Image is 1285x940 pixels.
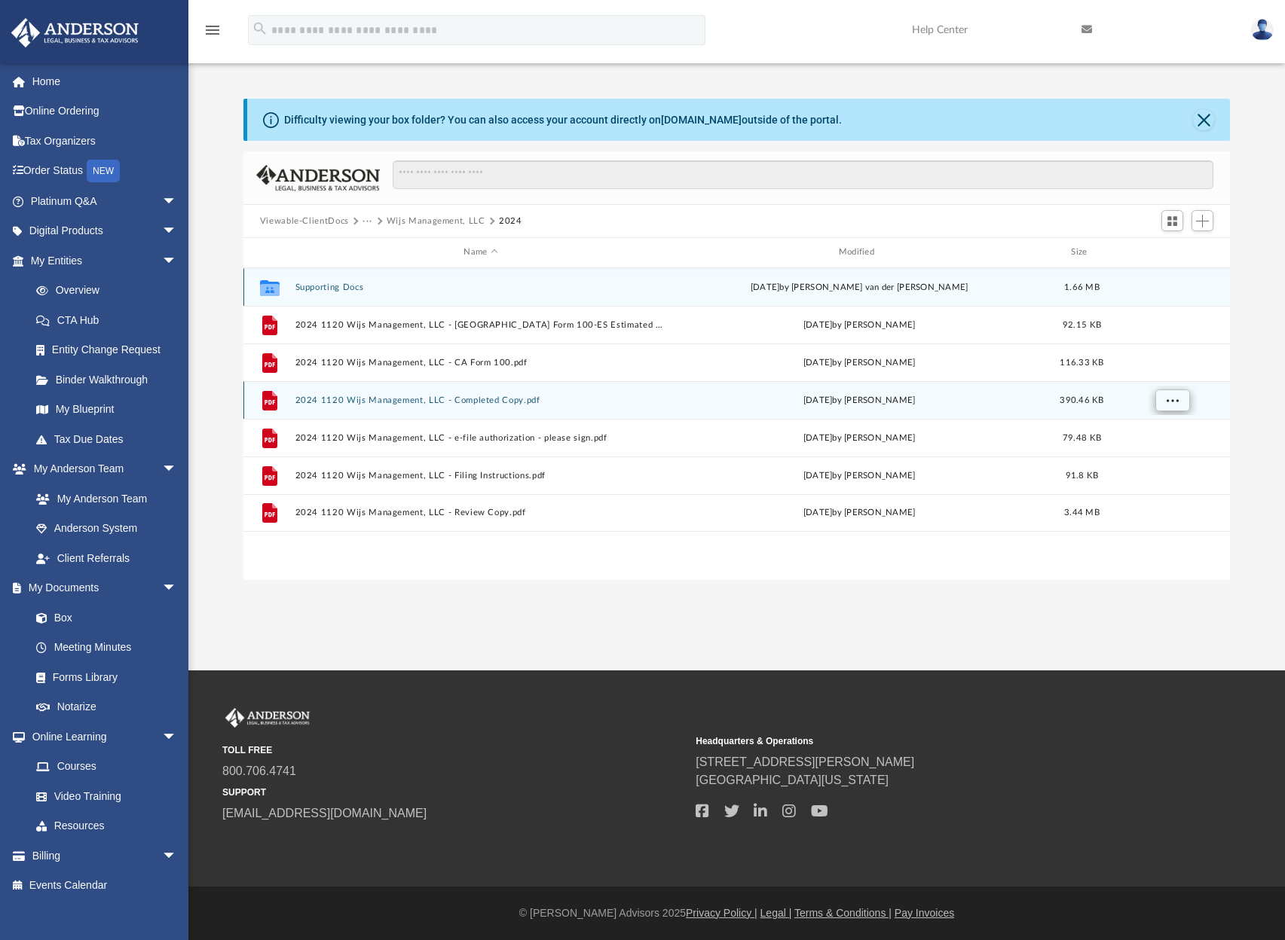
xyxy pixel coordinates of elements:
[1251,19,1274,41] img: User Pic
[162,216,192,247] span: arrow_drop_down
[284,112,842,128] div: Difficulty viewing your box folder? You can also access your account directly on outside of the p...
[673,431,1045,444] div: [DATE] by [PERSON_NAME]
[11,246,200,276] a: My Entitiesarrow_drop_down
[222,743,685,757] small: TOLL FREE
[252,20,268,37] i: search
[21,424,200,454] a: Tax Due Dates
[295,508,666,517] button: 2024 1120 Wijs Management, LLC - Review Copy.pdf
[295,282,666,292] button: Supporting Docs
[11,573,192,603] a: My Documentsarrow_drop_down
[673,506,1045,520] div: [DATE] by [PERSON_NAME]
[794,907,892,919] a: Terms & Conditions |
[21,692,192,722] a: Notarize
[21,484,185,514] a: My Anderson Team
[1193,109,1214,130] button: Close
[21,633,192,663] a: Meeting Minutes
[162,841,192,871] span: arrow_drop_down
[294,246,666,259] div: Name
[661,114,742,126] a: [DOMAIN_NAME]
[1064,282,1100,291] span: 1.66 MB
[21,335,200,365] a: Entity Change Request
[21,781,185,811] a: Video Training
[1161,210,1184,231] button: Switch to Grid View
[21,543,192,573] a: Client Referrals
[222,807,427,819] a: [EMAIL_ADDRESS][DOMAIN_NAME]
[87,160,120,182] div: NEW
[222,765,296,777] a: 800.706.4741
[21,395,192,425] a: My Blueprint
[162,722,192,752] span: arrow_drop_down
[162,186,192,217] span: arrow_drop_down
[203,21,222,39] i: menu
[21,811,192,841] a: Resources
[21,305,200,335] a: CTA Hub
[250,246,288,259] div: id
[1063,433,1101,441] span: 79.48 KB
[11,126,200,156] a: Tax Organizers
[11,216,200,246] a: Digital Productsarrow_drop_down
[295,471,666,481] button: 2024 1120 Wijs Management, LLC - Filing Instructions.pdf
[11,841,200,871] a: Billingarrow_drop_down
[222,786,685,799] small: SUPPORT
[387,215,485,228] button: Wijs Management, LLC
[11,156,200,187] a: Order StatusNEW
[162,246,192,276] span: arrow_drop_down
[686,907,757,919] a: Privacy Policy |
[11,454,192,484] a: My Anderson Teamarrow_drop_down
[260,215,349,228] button: Viewable-ClientDocs
[1065,471,1098,479] span: 91.8 KB
[760,907,792,919] a: Legal |
[363,215,372,228] button: ···
[673,280,1045,294] div: [DATE] by [PERSON_NAME] van der [PERSON_NAME]
[21,752,192,782] a: Courses
[21,514,192,544] a: Anderson System
[673,318,1045,331] div: [DATE] by [PERSON_NAME]
[499,215,522,228] button: 2024
[295,320,666,330] button: 2024 1120 Wijs Management, LLC - [GEOGRAPHIC_DATA] Form 100-ES Estimated Tax Payment.pdf
[21,365,200,395] a: Binder Walkthrough
[696,755,914,768] a: [STREET_ADDRESS][PERSON_NAME]
[1118,246,1224,259] div: id
[21,662,185,692] a: Forms Library
[673,468,1045,482] div: [DATE] by [PERSON_NAME]
[11,871,200,901] a: Events Calendar
[393,160,1213,189] input: Search files and folders
[203,29,222,39] a: menu
[188,905,1285,921] div: © [PERSON_NAME] Advisors 2025
[11,66,200,96] a: Home
[21,603,185,633] a: Box
[673,393,1045,407] div: [DATE] by [PERSON_NAME]
[222,708,313,728] img: Anderson Advisors Platinum Portal
[162,454,192,485] span: arrow_drop_down
[1063,320,1101,328] span: 92.15 KB
[7,18,143,47] img: Anderson Advisors Platinum Portal
[673,356,1045,369] div: [DATE] by [PERSON_NAME]
[1192,210,1214,231] button: Add
[673,246,1045,259] div: Modified
[1064,508,1100,517] span: 3.44 MB
[11,722,192,752] a: Online Learningarrow_drop_down
[162,573,192,604] span: arrow_drop_down
[295,433,666,443] button: 2024 1120 Wijs Management, LLC - e-file authorization - please sign.pdf
[895,907,954,919] a: Pay Invoices
[1060,358,1103,366] span: 116.33 KB
[295,358,666,368] button: 2024 1120 Wijs Management, LLC - CA Form 100.pdf
[1060,395,1103,404] span: 390.46 KB
[1155,389,1189,411] button: More options
[243,268,1231,580] div: grid
[696,774,889,786] a: [GEOGRAPHIC_DATA][US_STATE]
[21,276,200,306] a: Overview
[295,395,666,405] button: 2024 1120 Wijs Management, LLC - Completed Copy.pdf
[11,186,200,216] a: Platinum Q&Aarrow_drop_down
[11,96,200,127] a: Online Ordering
[1051,246,1112,259] div: Size
[696,734,1158,748] small: Headquarters & Operations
